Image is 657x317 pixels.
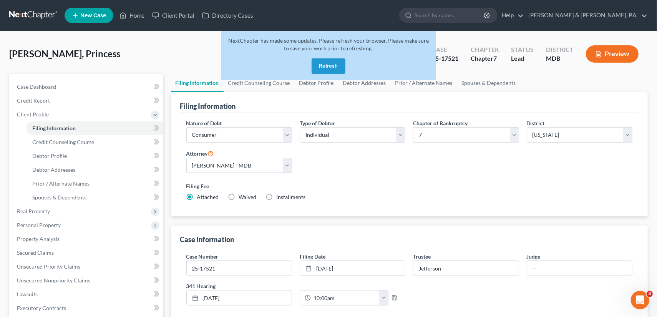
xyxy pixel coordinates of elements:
iframe: Intercom live chat [631,291,649,309]
span: Filing Information [32,125,76,131]
div: Case Information [180,235,234,244]
a: Debtor Profile [26,149,163,163]
span: Debtor Addresses [32,166,75,173]
a: Credit Counseling Course [26,135,163,149]
a: Spouses & Dependents [26,191,163,204]
span: Credit Report [17,97,50,104]
a: Spouses & Dependents [457,74,521,92]
div: Status [511,45,534,54]
a: Secured Claims [11,246,163,260]
a: Home [116,8,148,22]
span: Property Analysis [17,236,60,242]
label: Case Number [186,252,219,261]
a: Property Analysis [11,232,163,246]
span: Personal Property [17,222,61,228]
span: Waived [239,194,257,200]
span: Installments [277,194,306,200]
input: -- [527,261,632,276]
input: Enter case number... [187,261,292,276]
a: Unsecured Priority Claims [11,260,163,274]
button: Preview [586,45,639,63]
label: Filing Fee [186,182,633,190]
div: Lead [511,54,534,63]
span: Real Property [17,208,50,214]
span: Secured Claims [17,249,54,256]
label: Chapter of Bankruptcy [413,119,468,127]
label: Trustee [413,252,431,261]
label: Judge [527,252,541,261]
span: [PERSON_NAME], Princess [9,48,120,59]
span: Case Dashboard [17,83,56,90]
span: Spouses & Dependents [32,194,86,201]
span: Client Profile [17,111,49,118]
input: -- [413,261,518,276]
label: 341 Hearing [182,282,410,290]
label: Type of Debtor [300,119,335,127]
span: Unsecured Priority Claims [17,263,80,270]
button: Refresh [312,58,345,74]
div: Chapter [471,54,499,63]
div: Case [432,45,458,54]
a: Executory Contracts [11,301,163,315]
a: Directory Cases [198,8,257,22]
a: [DATE] [300,261,405,276]
div: District [546,45,574,54]
a: Credit Report [11,94,163,108]
a: Debtor Addresses [26,163,163,177]
span: Prior / Alternate Names [32,180,90,187]
a: Case Dashboard [11,80,163,94]
span: Attached [197,194,219,200]
label: Filing Date [300,252,325,261]
span: Credit Counseling Course [32,139,94,145]
span: 3 [647,291,653,297]
a: Filing Information [171,74,224,92]
span: Unsecured Nonpriority Claims [17,277,90,284]
span: NextChapter has made some updates. Please refresh your browser. Please make sure to save your wor... [228,37,429,51]
div: 25-17521 [432,54,458,63]
span: New Case [80,13,106,18]
span: 7 [493,55,497,62]
a: [PERSON_NAME] & [PERSON_NAME], P.A. [524,8,647,22]
a: Lawsuits [11,287,163,301]
label: Nature of Debt [186,119,222,127]
a: Help [498,8,524,22]
a: Filing Information [26,121,163,135]
div: MDB [546,54,574,63]
div: Chapter [471,45,499,54]
a: Prior / Alternate Names [26,177,163,191]
label: District [527,119,545,127]
a: [DATE] [187,290,292,305]
label: Attorney [186,149,214,158]
input: -- : -- [311,290,380,305]
a: Unsecured Nonpriority Claims [11,274,163,287]
input: Search by name... [415,8,485,22]
div: Filing Information [180,101,236,111]
a: Client Portal [148,8,198,22]
span: Executory Contracts [17,305,66,311]
span: Lawsuits [17,291,38,297]
span: Debtor Profile [32,153,67,159]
